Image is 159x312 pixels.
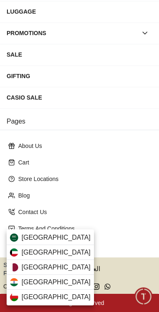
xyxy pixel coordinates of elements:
img: Oman [10,293,18,301]
span: [GEOGRAPHIC_DATA] [22,262,91,272]
img: India [10,278,18,286]
span: [GEOGRAPHIC_DATA] [22,233,91,243]
img: Saudi Arabia [10,233,18,242]
span: [GEOGRAPHIC_DATA] [22,248,91,257]
span: [GEOGRAPHIC_DATA] [22,292,91,302]
img: Qatar [10,263,18,272]
div: Chat Widget [135,288,153,306]
img: Kuwait [10,248,18,257]
span: [GEOGRAPHIC_DATA] [22,277,91,287]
